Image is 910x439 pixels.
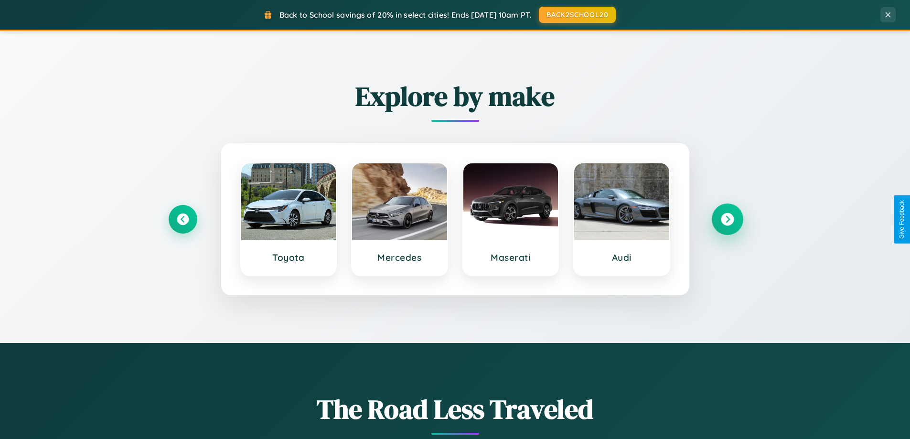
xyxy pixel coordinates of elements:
[539,7,616,23] button: BACK2SCHOOL20
[473,252,549,263] h3: Maserati
[899,200,905,239] div: Give Feedback
[584,252,660,263] h3: Audi
[169,391,742,428] h1: The Road Less Traveled
[362,252,438,263] h3: Mercedes
[251,252,327,263] h3: Toyota
[279,10,532,20] span: Back to School savings of 20% in select cities! Ends [DATE] 10am PT.
[169,78,742,115] h2: Explore by make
